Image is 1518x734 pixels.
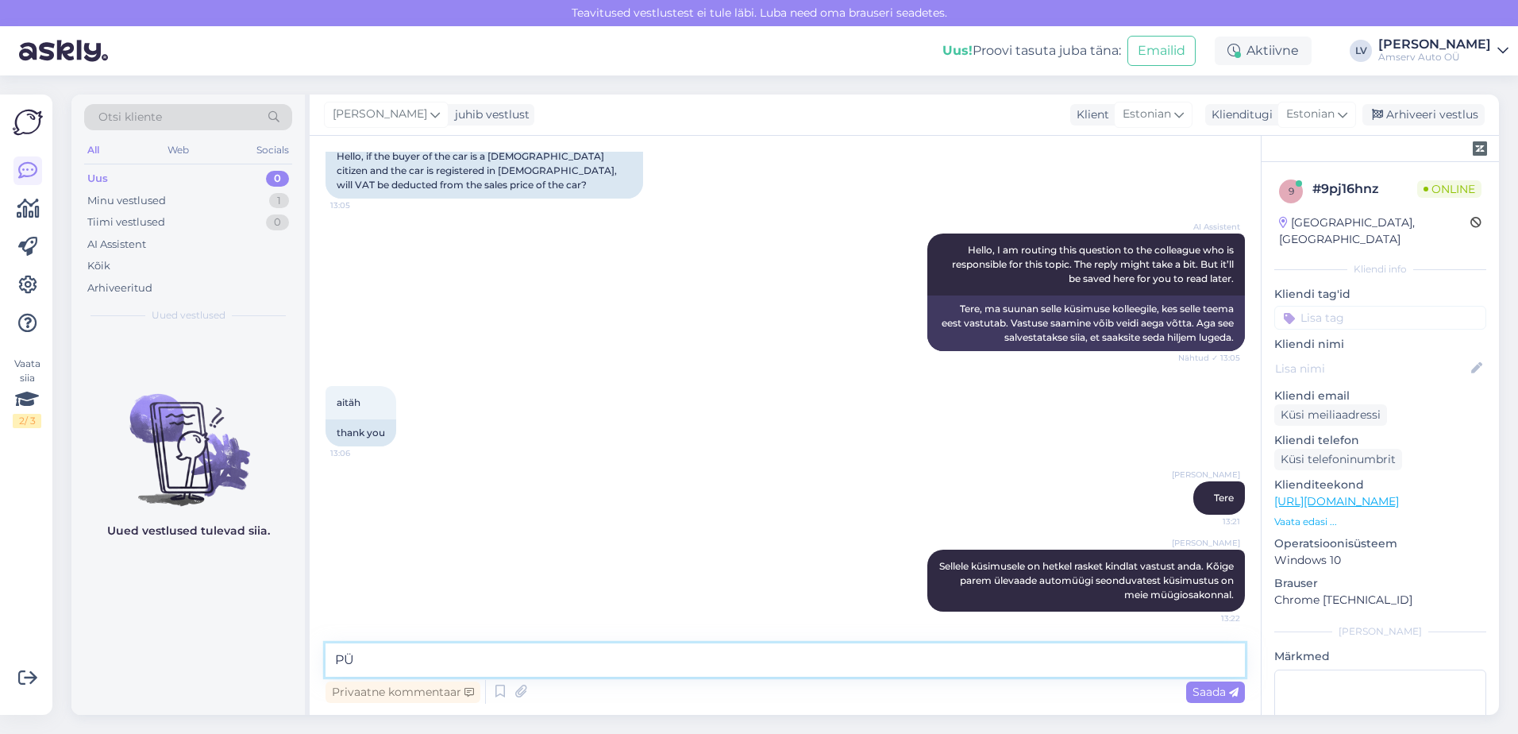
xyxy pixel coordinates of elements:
input: Lisa nimi [1275,360,1468,377]
span: Nähtud ✓ 13:05 [1178,352,1240,364]
div: Kõik [87,258,110,274]
textarea: PÜ [326,643,1245,677]
div: Tiimi vestlused [87,214,165,230]
div: Kliendi info [1274,262,1486,276]
span: Hello, I am routing this question to the colleague who is responsible for this topic. The reply m... [952,244,1236,284]
div: Arhiveeri vestlus [1362,104,1485,126]
p: Kliendi tag'id [1274,286,1486,303]
span: Online [1417,180,1481,198]
span: 13:21 [1181,516,1240,527]
span: aitäh [337,396,360,408]
div: Vaata siia [13,357,41,428]
div: Privaatne kommentaar [326,682,480,703]
span: [PERSON_NAME] [1172,469,1240,481]
span: Estonian [1123,106,1171,123]
div: juhib vestlust [449,106,530,123]
img: Askly Logo [13,107,43,137]
div: 1 [269,193,289,209]
span: Saada [1192,685,1239,699]
img: zendesk [1473,141,1487,156]
div: Minu vestlused [87,193,166,209]
p: Märkmed [1274,648,1486,665]
div: LV [1350,40,1372,62]
div: Amserv Auto OÜ [1378,51,1491,64]
p: Chrome [TECHNICAL_ID] [1274,592,1486,608]
span: [PERSON_NAME] [333,106,427,123]
div: Socials [253,140,292,160]
div: [PERSON_NAME] [1378,38,1491,51]
div: Klienditugi [1205,106,1273,123]
div: # 9pj16hnz [1312,180,1417,199]
span: Estonian [1286,106,1335,123]
div: Aktiivne [1215,37,1312,65]
button: Emailid [1127,36,1196,66]
a: [URL][DOMAIN_NAME] [1274,494,1399,508]
div: 0 [266,171,289,187]
p: Kliendi telefon [1274,432,1486,449]
span: Sellele küsimusele on hetkel rasket kindlat vastust anda. Kõige parem ülevaade automüügi seonduva... [939,560,1236,601]
p: Operatsioonisüsteem [1274,535,1486,552]
div: Web [164,140,192,160]
p: Windows 10 [1274,552,1486,569]
span: 9 [1289,185,1294,197]
img: No chats [71,365,305,508]
p: Vaata edasi ... [1274,515,1486,529]
div: Hello, if the buyer of the car is a [DEMOGRAPHIC_DATA] citizen and the car is registered in [DEMO... [326,143,643,199]
div: Küsi meiliaadressi [1274,404,1387,426]
p: Kliendi email [1274,388,1486,404]
span: Tere [1214,492,1234,504]
div: Arhiveeritud [87,280,152,296]
p: Klienditeekond [1274,477,1486,493]
div: AI Assistent [87,237,146,253]
div: All [84,140,102,160]
span: AI Assistent [1181,221,1240,233]
a: [PERSON_NAME]Amserv Auto OÜ [1378,38,1508,64]
p: Kliendi nimi [1274,336,1486,353]
div: Proovi tasuta juba täna: [942,41,1121,60]
div: 0 [266,214,289,230]
span: [PERSON_NAME] [1172,537,1240,549]
div: Uus [87,171,108,187]
div: Klient [1070,106,1109,123]
span: Uued vestlused [152,308,225,323]
span: 13:06 [330,447,390,459]
span: Otsi kliente [98,109,162,126]
div: Küsi telefoninumbrit [1274,449,1402,470]
span: 13:05 [330,199,390,211]
div: 2 / 3 [13,414,41,428]
span: 13:22 [1181,612,1240,624]
div: Tere, ma suunan selle küsimuse kolleegile, kes selle teema eest vastutab. Vastuse saamine võib ve... [927,296,1245,351]
p: Uued vestlused tulevad siia. [107,523,270,539]
div: [PERSON_NAME] [1274,624,1486,639]
b: Uus! [942,43,973,58]
p: Brauser [1274,575,1486,592]
div: [GEOGRAPHIC_DATA], [GEOGRAPHIC_DATA] [1279,214,1470,248]
input: Lisa tag [1274,306,1486,330]
div: thank you [326,419,396,446]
